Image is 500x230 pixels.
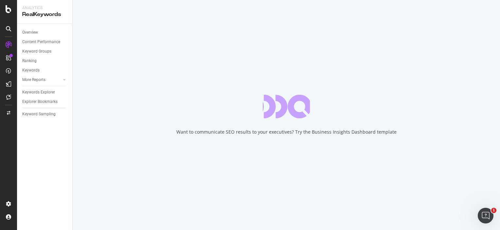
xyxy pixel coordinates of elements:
div: Keyword Sampling [22,111,56,118]
a: Keyword Sampling [22,111,68,118]
div: animation [263,95,310,118]
div: RealKeywords [22,11,67,18]
div: Overview [22,29,38,36]
div: Keywords Explorer [22,89,55,96]
div: Explorer Bookmarks [22,98,58,105]
a: Keywords [22,67,68,74]
a: More Reports [22,76,61,83]
div: Analytics [22,5,67,11]
div: Ranking [22,57,37,64]
div: More Reports [22,76,45,83]
div: Keyword Groups [22,48,51,55]
a: Ranking [22,57,68,64]
a: Content Performance [22,39,68,45]
iframe: Intercom live chat [478,208,493,223]
a: Explorer Bookmarks [22,98,68,105]
div: Content Performance [22,39,60,45]
div: Keywords [22,67,40,74]
a: Keyword Groups [22,48,68,55]
a: Overview [22,29,68,36]
span: 1 [491,208,496,213]
div: Want to communicate SEO results to your executives? Try the Business Insights Dashboard template [176,129,397,135]
a: Keywords Explorer [22,89,68,96]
